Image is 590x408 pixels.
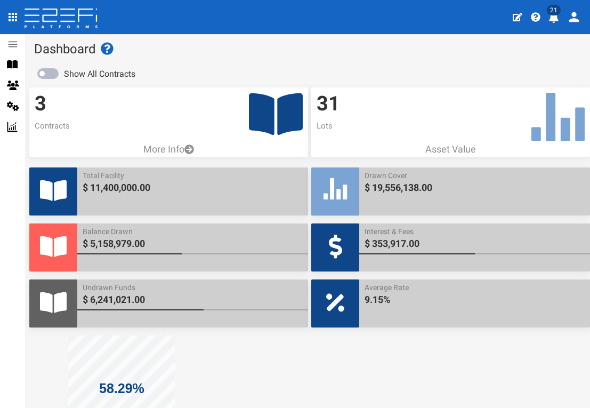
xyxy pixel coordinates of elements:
h3: 31 [317,93,585,115]
a: More Info [29,142,308,156]
p: Contracts [35,121,303,132]
span: $ 5,158,979.00 [83,237,303,251]
h1: Dashboard [34,42,582,56]
span: Drawn Cover [365,170,585,181]
span: Undrawn Funds [83,282,303,293]
span: 9.15% [365,293,585,307]
span: $ 6,241,021.00 [83,293,303,307]
p: Lots [317,121,585,132]
span: Average Rate [365,282,585,293]
span: Interest & Fees [365,226,585,237]
label: Show All Contracts [64,68,135,81]
span: $ 353,917.00 [365,237,585,251]
h3: 3 [35,93,303,115]
span: $ 11,400,000.00 [83,181,303,195]
span: $ 19,556,138.00 [365,181,585,195]
p: Asset Value [311,142,590,156]
span: Total Facility [83,170,303,181]
span: Balance Drawn [83,226,303,237]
